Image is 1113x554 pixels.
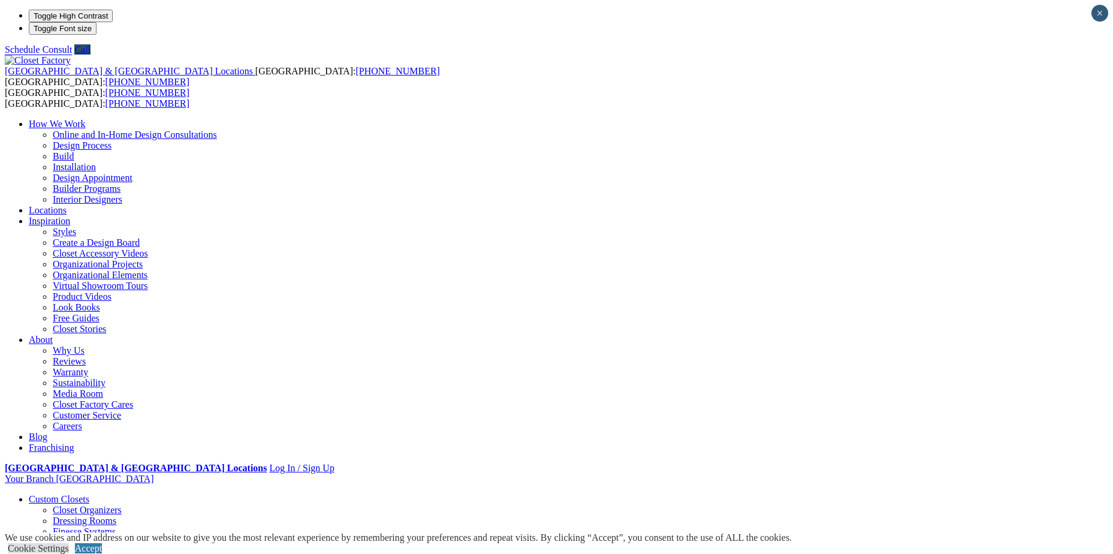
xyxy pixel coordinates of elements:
[29,494,89,504] a: Custom Closets
[5,66,253,76] span: [GEOGRAPHIC_DATA] & [GEOGRAPHIC_DATA] Locations
[53,313,99,323] a: Free Guides
[29,22,96,35] button: Toggle Font size
[53,356,86,366] a: Reviews
[34,11,108,20] span: Toggle High Contrast
[5,474,53,484] span: Your Branch
[8,543,69,553] a: Cookie Settings
[53,151,74,161] a: Build
[29,119,86,129] a: How We Work
[53,237,140,248] a: Create a Design Board
[1091,5,1108,22] button: Close
[5,66,440,87] span: [GEOGRAPHIC_DATA]: [GEOGRAPHIC_DATA]:
[29,442,74,453] a: Franchising
[53,378,105,388] a: Sustainability
[5,463,267,473] a: [GEOGRAPHIC_DATA] & [GEOGRAPHIC_DATA] Locations
[53,505,122,515] a: Closet Organizers
[53,130,217,140] a: Online and In-Home Design Consultations
[53,248,148,258] a: Closet Accessory Videos
[5,474,154,484] a: Your Branch [GEOGRAPHIC_DATA]
[29,205,67,215] a: Locations
[53,389,103,399] a: Media Room
[5,55,71,66] img: Closet Factory
[355,66,439,76] a: [PHONE_NUMBER]
[53,399,133,410] a: Closet Factory Cares
[5,532,792,543] div: We use cookies and IP address on our website to give you the most relevant experience by remember...
[5,66,255,76] a: [GEOGRAPHIC_DATA] & [GEOGRAPHIC_DATA] Locations
[53,162,96,172] a: Installation
[105,88,189,98] a: [PHONE_NUMBER]
[53,183,120,194] a: Builder Programs
[5,44,72,55] a: Schedule Consult
[53,227,76,237] a: Styles
[53,140,111,150] a: Design Process
[53,324,106,334] a: Closet Stories
[53,516,116,526] a: Dressing Rooms
[53,345,85,356] a: Why Us
[105,98,189,109] a: [PHONE_NUMBER]
[53,259,143,269] a: Organizational Projects
[74,44,91,55] a: Call
[53,291,111,302] a: Product Videos
[53,281,148,291] a: Virtual Showroom Tours
[53,367,88,377] a: Warranty
[29,10,113,22] button: Toggle High Contrast
[53,302,100,312] a: Look Books
[56,474,153,484] span: [GEOGRAPHIC_DATA]
[5,88,189,109] span: [GEOGRAPHIC_DATA]: [GEOGRAPHIC_DATA]:
[34,24,92,33] span: Toggle Font size
[269,463,334,473] a: Log In / Sign Up
[53,410,121,420] a: Customer Service
[29,432,47,442] a: Blog
[105,77,189,87] a: [PHONE_NUMBER]
[75,543,102,553] a: Accept
[29,335,53,345] a: About
[53,270,147,280] a: Organizational Elements
[53,173,132,183] a: Design Appointment
[53,194,122,204] a: Interior Designers
[53,421,82,431] a: Careers
[29,216,70,226] a: Inspiration
[53,526,116,537] a: Finesse Systems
